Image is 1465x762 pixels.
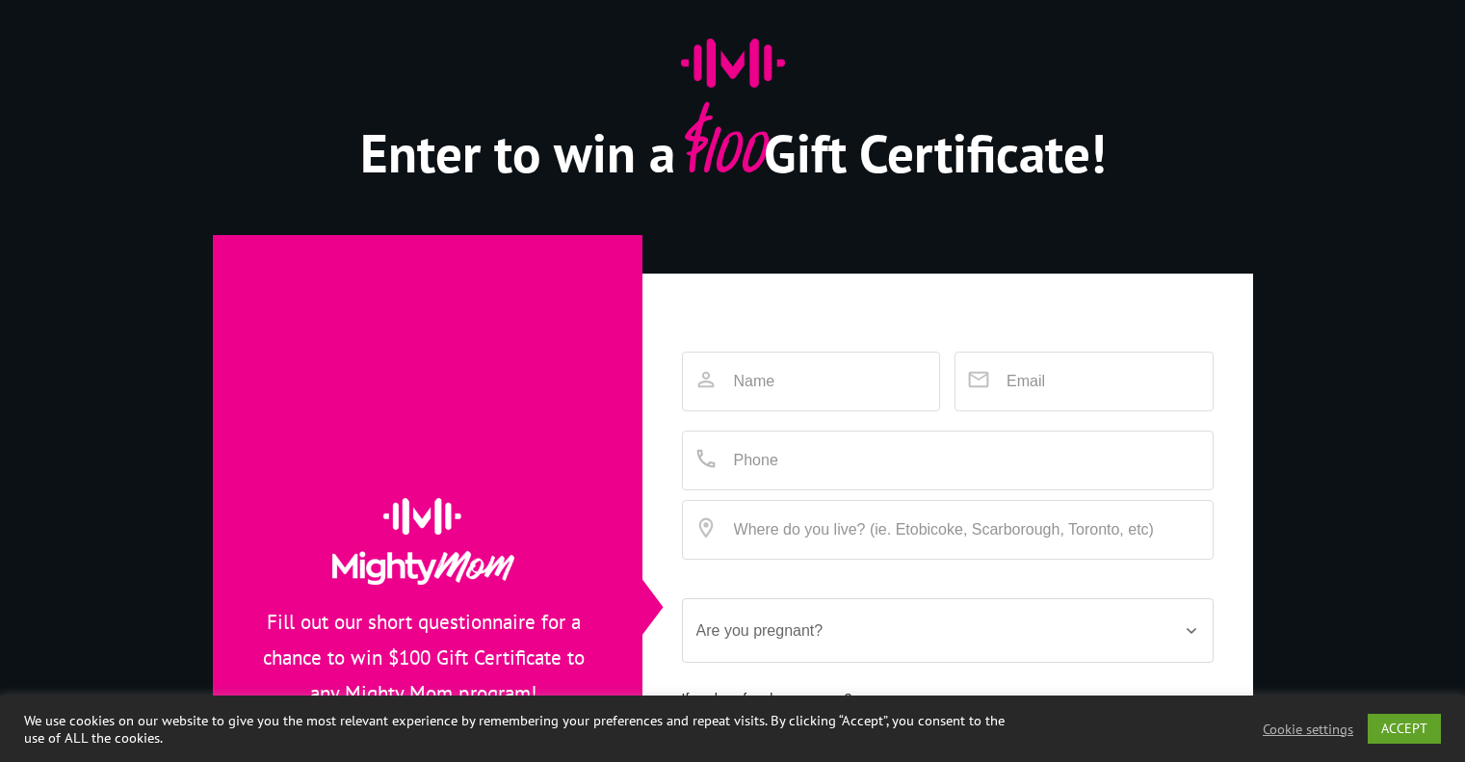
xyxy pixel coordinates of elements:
[1263,721,1353,738] a: Cookie settings
[682,500,1214,560] input: Where do you live? (ie. Etobicoke, Scarborough, Toronto, etc)
[675,95,764,202] span: $100
[682,352,940,411] input: Name
[681,39,785,88] img: mighty-mom-ico
[24,712,1016,747] div: We use cookies on our website to give you the most relevant experience by remembering your prefer...
[955,352,1213,411] input: Email
[1368,714,1441,744] a: ACCEPT
[682,431,1214,490] input: Phone
[252,605,595,734] p: Fill out our short questionnaire for a chance to win $100 Gift Certificate to any Mighty Mom prog...
[682,692,1214,706] div: If so, how far along are you?
[214,108,1252,211] h1: Enter to win a Gift Certificate!
[332,498,515,585] img: logo-mighty-mom-full-light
